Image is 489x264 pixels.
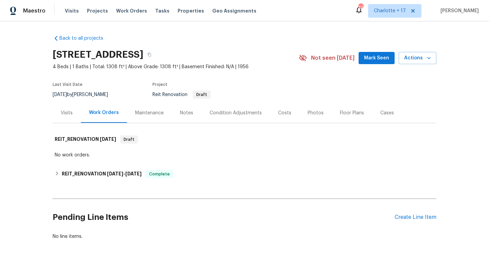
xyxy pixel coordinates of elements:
[278,110,291,116] div: Costs
[23,7,46,14] span: Maestro
[395,214,436,221] div: Create Line Item
[358,4,363,11] div: 230
[152,92,211,97] span: Reit Renovation
[107,171,123,176] span: [DATE]
[121,136,137,143] span: Draft
[89,109,119,116] div: Work Orders
[210,110,262,116] div: Condition Adjustments
[180,110,193,116] div: Notes
[116,7,147,14] span: Work Orders
[107,171,142,176] span: -
[143,49,156,61] button: Copy Address
[155,8,169,13] span: Tasks
[53,129,436,150] div: REIT_RENOVATION [DATE]Draft
[359,52,395,64] button: Mark Seen
[364,54,389,62] span: Mark Seen
[53,63,299,70] span: 4 Beds | 1 Baths | Total: 1308 ft² | Above Grade: 1308 ft² | Basement Finished: N/A | 1956
[55,135,116,144] h6: REIT_RENOVATION
[152,82,167,87] span: Project
[125,171,142,176] span: [DATE]
[404,54,431,62] span: Actions
[308,110,324,116] div: Photos
[53,92,67,97] span: [DATE]
[399,52,436,64] button: Actions
[178,7,204,14] span: Properties
[53,51,143,58] h2: [STREET_ADDRESS]
[53,202,395,233] h2: Pending Line Items
[53,91,116,99] div: by [PERSON_NAME]
[53,166,436,182] div: REIT_RENOVATION [DATE]-[DATE]Complete
[87,7,108,14] span: Projects
[53,233,436,240] div: No line items.
[146,171,173,177] span: Complete
[438,7,479,14] span: [PERSON_NAME]
[53,82,83,87] span: Last Visit Date
[212,7,256,14] span: Geo Assignments
[53,35,118,42] a: Back to all projects
[135,110,164,116] div: Maintenance
[311,55,355,61] span: Not seen [DATE]
[100,137,116,142] span: [DATE]
[62,170,142,178] h6: REIT_RENOVATION
[65,7,79,14] span: Visits
[374,7,406,14] span: Charlotte + 17
[340,110,364,116] div: Floor Plans
[380,110,394,116] div: Cases
[61,110,73,116] div: Visits
[194,93,210,97] span: Draft
[55,152,434,158] div: No work orders.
